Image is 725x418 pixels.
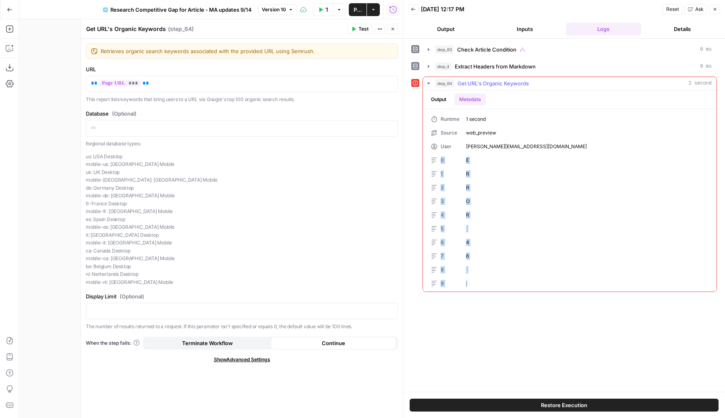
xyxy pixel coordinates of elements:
[466,198,708,205] span: O
[349,3,367,16] button: Publish
[466,211,708,219] span: R
[86,95,398,103] p: This report lists keywords that bring users to a URL via Google's top 100 organic search results.
[684,4,707,14] button: Ask
[455,62,536,70] span: Extract Headers from Markdown
[700,46,712,53] span: 0 ms
[101,47,393,55] textarea: Retrieves organic search keywords associated with the provided URL using Semrush.
[466,239,708,246] span: 4
[466,116,708,123] span: 1 second
[431,225,460,232] div: 5
[431,143,460,150] div: User
[258,4,297,15] button: Version 10
[423,90,717,292] div: 1 second
[487,23,563,35] button: Inputs
[466,157,708,164] span: E
[431,280,460,287] div: 9
[86,153,398,286] p: us: USA Desktop mobile-us: [GEOGRAPHIC_DATA] Mobile uk: UK Desktop mobile-[GEOGRAPHIC_DATA]: [GEO...
[666,6,679,13] span: Reset
[408,23,484,35] button: Output
[431,239,460,246] div: 6
[112,110,137,118] span: (Optional)
[322,339,345,347] span: Continue
[458,79,529,87] span: Get URL's Organic Keywords
[182,339,233,347] span: Terminate Workflow
[700,63,712,70] span: 0 ms
[431,184,460,191] div: 2
[86,65,398,73] label: URL
[566,23,642,35] button: Logs
[110,6,252,14] span: Research Competitive Gap for Article - MA updates 9/14
[354,6,362,14] span: Publish
[431,211,460,219] div: 4
[426,93,451,106] button: Output
[663,4,683,14] button: Reset
[431,266,460,273] div: 8
[145,337,271,350] button: Terminate Workflow
[358,25,369,33] span: Test
[423,77,717,90] button: 1 second
[423,60,717,73] button: 0 ms
[86,140,398,148] p: Regional database types:
[348,24,372,34] button: Test
[98,3,257,16] button: Research Competitive Gap for Article - MA updates 9/14
[688,80,712,87] span: 1 second
[431,198,460,205] div: 3
[457,46,516,54] span: Check Article Condition
[466,170,708,178] span: R
[466,252,708,260] span: 6
[86,25,166,33] textarea: Get URL's Organic Keywords
[214,356,270,363] span: Show Advanced Settings
[454,93,486,106] button: Metadata
[313,3,333,16] button: Test Workflow
[466,129,708,137] span: web_preview
[466,184,708,191] span: R
[325,6,328,14] span: Test Workflow
[644,23,720,35] button: Details
[262,6,286,13] span: Version 10
[431,252,460,260] div: 7
[86,339,140,347] a: When the step fails:
[86,110,398,118] label: Database
[431,116,460,123] div: Runtime
[86,323,398,331] p: The number of results returned to a request. If this parameter isn't specified or equals 0, the d...
[431,170,460,178] div: 1
[423,43,717,56] button: 0 ms
[541,401,587,409] span: Restore Execution
[431,157,460,164] div: 0
[168,25,194,33] span: ( step_64 )
[86,292,398,300] label: Display Limit
[410,399,719,412] button: Restore Execution
[466,143,708,150] span: [PERSON_NAME][EMAIL_ADDRESS][DOMAIN_NAME]
[431,129,460,137] div: Source
[695,6,704,13] span: Ask
[435,46,454,54] span: step_63
[120,292,144,300] span: (Optional)
[435,79,454,87] span: step_64
[435,62,452,70] span: step_4
[466,280,708,287] span: :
